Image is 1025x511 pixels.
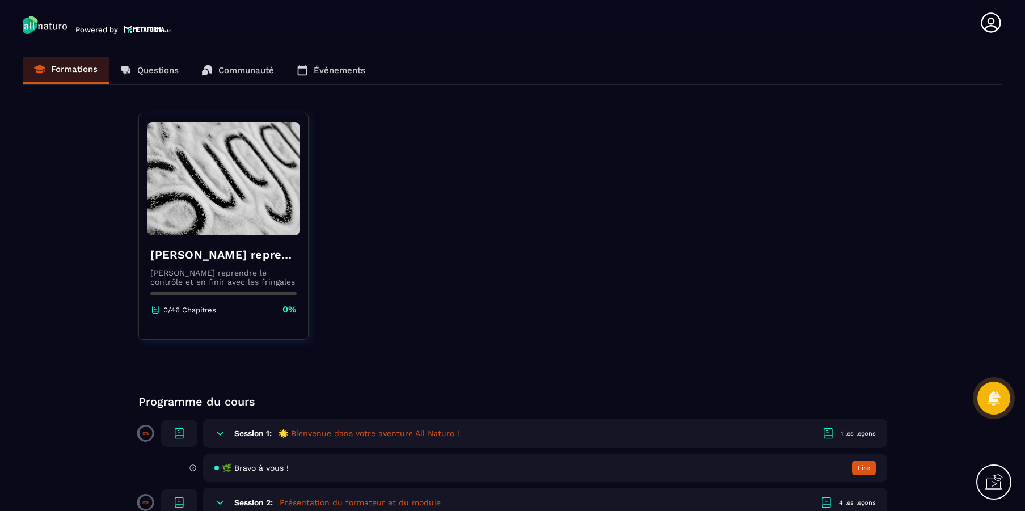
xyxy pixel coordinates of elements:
[234,429,272,438] h6: Session 1:
[839,499,876,507] div: 4 les leçons
[147,122,300,235] img: banner
[138,394,887,409] p: Programme du cours
[142,431,149,436] p: 0%
[222,463,289,472] span: 🌿 Bravo à vous !
[23,16,67,34] img: logo-branding
[852,461,876,475] button: Lire
[282,303,297,316] p: 0%
[841,429,876,438] div: 1 les leçons
[150,268,297,286] p: [PERSON_NAME] reprendre le contrôle et en finir avec les fringales
[234,498,273,507] h6: Session 2:
[280,497,441,508] h5: Présentation du formateur et du module
[124,24,171,34] img: logo
[279,428,459,439] h5: 🌟 Bienvenue dans votre aventure All Naturo !
[75,26,118,34] p: Powered by
[150,247,297,263] h4: [PERSON_NAME] reprendre le contrôle et en finir avec les fringales
[142,500,149,505] p: 0%
[163,306,216,314] p: 0/46 Chapitres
